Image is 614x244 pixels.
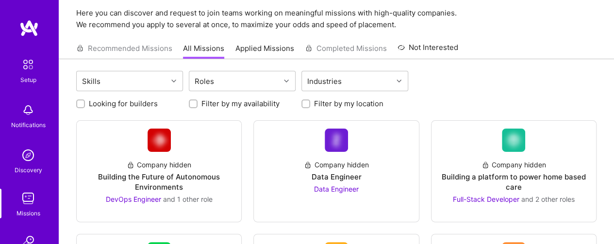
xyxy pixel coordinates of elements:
[192,74,216,88] div: Roles
[305,74,344,88] div: Industries
[84,129,233,214] a: Company LogoCompany hiddenBuilding the Future of Autonomous EnvironmentsDevOps Engineer and 1 oth...
[19,19,39,37] img: logo
[18,146,38,165] img: discovery
[80,74,103,88] div: Skills
[18,100,38,120] img: bell
[76,7,597,31] p: Here you can discover and request to join teams working on meaningful missions with high-quality ...
[439,172,588,192] div: Building a platform to power home based care
[183,43,224,59] a: All Missions
[314,98,383,109] label: Filter by my location
[314,185,359,193] span: Data Engineer
[148,129,171,152] img: Company Logo
[262,129,411,214] a: Company LogoCompany hiddenData EngineerData Engineer
[481,160,546,170] div: Company hidden
[453,195,519,203] span: Full-Stack Developer
[84,172,233,192] div: Building the Future of Autonomous Environments
[163,195,213,203] span: and 1 other role
[398,42,458,59] a: Not Interested
[325,129,348,152] img: Company Logo
[284,79,289,83] i: icon Chevron
[171,79,176,83] i: icon Chevron
[311,172,361,182] div: Data Engineer
[502,129,525,152] img: Company Logo
[18,54,38,75] img: setup
[201,98,280,109] label: Filter by my availability
[15,165,42,175] div: Discovery
[106,195,161,203] span: DevOps Engineer
[20,75,36,85] div: Setup
[11,120,46,130] div: Notifications
[235,43,294,59] a: Applied Missions
[89,98,158,109] label: Looking for builders
[439,129,588,214] a: Company LogoCompany hiddenBuilding a platform to power home based careFull-Stack Developer and 2 ...
[521,195,575,203] span: and 2 other roles
[397,79,401,83] i: icon Chevron
[17,208,40,218] div: Missions
[127,160,191,170] div: Company hidden
[304,160,368,170] div: Company hidden
[18,189,38,208] img: teamwork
